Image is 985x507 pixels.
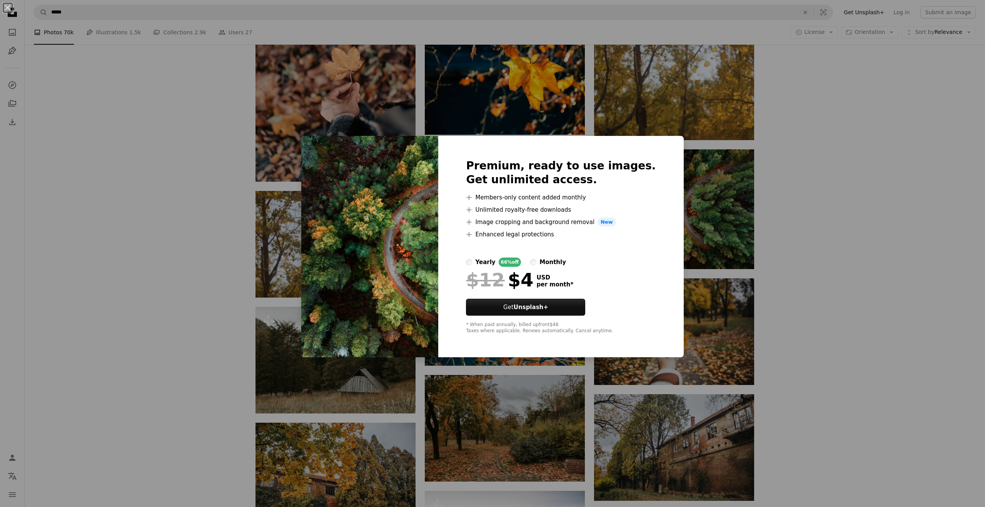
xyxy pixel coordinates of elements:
[514,304,548,311] strong: Unsplash+
[466,299,585,316] button: GetUnsplash+
[530,259,536,265] input: monthly
[475,258,495,267] div: yearly
[466,270,504,290] span: $12
[466,270,533,290] div: $4
[466,205,656,214] li: Unlimited royalty-free downloads
[466,259,472,265] input: yearly66%off
[466,322,656,334] div: * When paid annually, billed upfront $48 Taxes where applicable. Renews automatically. Cancel any...
[466,218,656,227] li: Image cropping and background removal
[539,258,566,267] div: monthly
[536,274,573,281] span: USD
[598,218,616,227] span: New
[466,193,656,202] li: Members-only content added monthly
[466,230,656,239] li: Enhanced legal protections
[466,159,656,187] h2: Premium, ready to use images. Get unlimited access.
[536,281,573,288] span: per month *
[301,136,438,358] img: premium_photo-1727534751472-640c7be4cbda
[499,258,521,267] div: 66% off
